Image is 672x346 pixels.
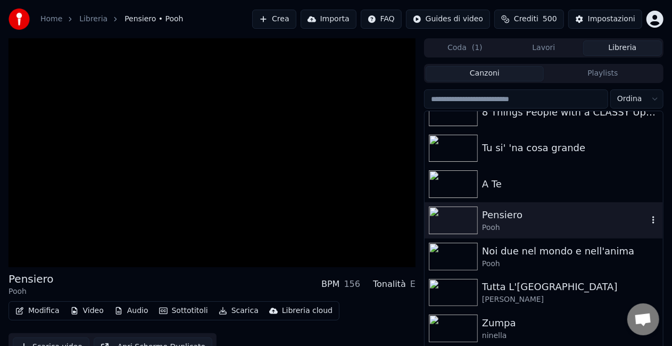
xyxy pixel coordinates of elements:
[155,303,212,318] button: Sottotitoli
[544,66,662,81] button: Playlists
[482,331,659,341] div: ninella
[9,9,30,30] img: youka
[321,278,339,291] div: BPM
[482,259,659,269] div: Pooh
[40,14,184,24] nav: breadcrumb
[482,279,659,294] div: Tutta L'[GEOGRAPHIC_DATA]
[79,14,107,24] a: Libreria
[617,94,642,104] span: Ordina
[482,141,659,155] div: Tu si' 'na cosa grande
[66,303,108,318] button: Video
[214,303,263,318] button: Scarica
[482,177,659,192] div: A Te
[426,66,544,81] button: Canzoni
[11,303,64,318] button: Modifica
[494,10,564,29] button: Crediti500
[583,40,662,56] button: Libreria
[472,43,483,53] span: ( 1 )
[344,278,361,291] div: 156
[9,271,54,286] div: Pensiero
[282,306,333,316] div: Libreria cloud
[482,208,648,223] div: Pensiero
[40,14,62,24] a: Home
[482,294,659,305] div: [PERSON_NAME]
[568,10,642,29] button: Impostazioni
[252,10,296,29] button: Crea
[125,14,183,24] span: Pensiero • Pooh
[406,10,490,29] button: Guides di video
[482,223,648,233] div: Pooh
[543,14,557,24] span: 500
[482,244,659,259] div: Noi due nel mondo e nell'anima
[482,316,659,331] div: Zumpa
[410,278,416,291] div: E
[627,303,659,335] a: Aprire la chat
[482,105,659,120] div: 8 Things People with a CLASSY Upbringing Never Do in Public
[110,303,153,318] button: Audio
[361,10,402,29] button: FAQ
[588,14,635,24] div: Impostazioni
[514,14,538,24] span: Crediti
[373,278,406,291] div: Tonalità
[301,10,356,29] button: Importa
[426,40,504,56] button: Coda
[504,40,583,56] button: Lavori
[9,286,54,297] div: Pooh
